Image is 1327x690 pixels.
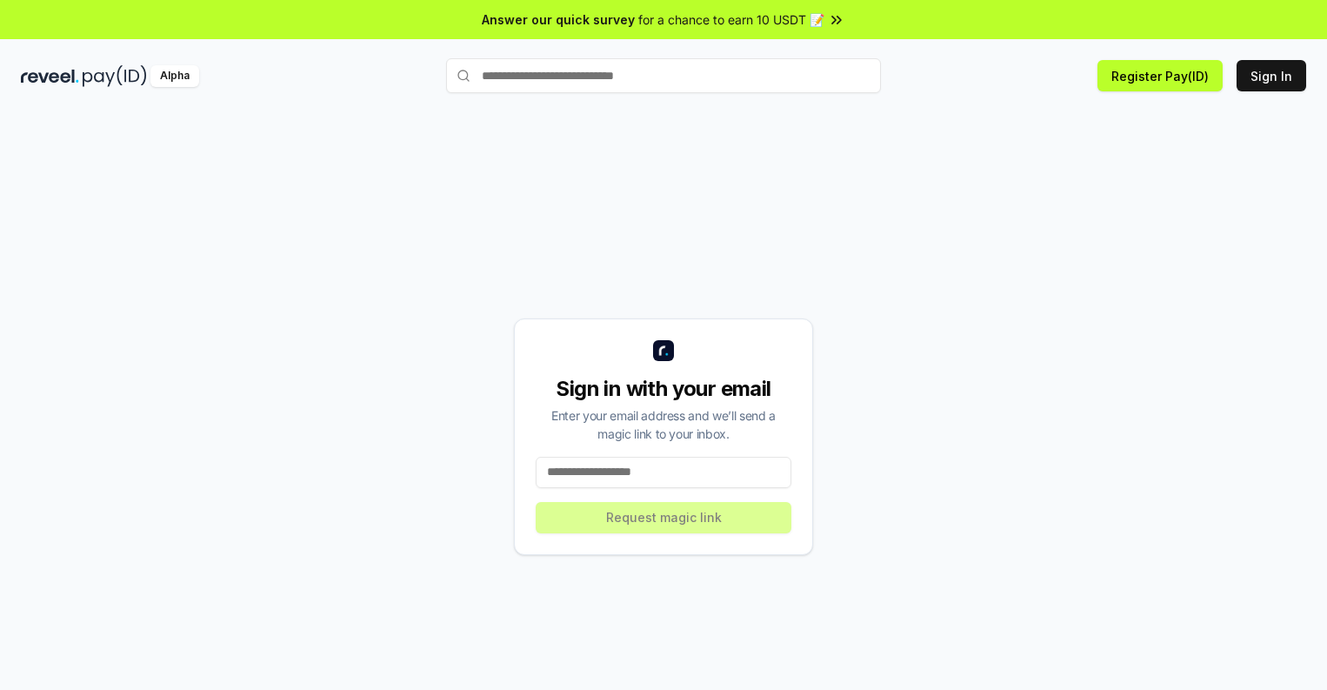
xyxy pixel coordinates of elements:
img: reveel_dark [21,65,79,87]
span: Answer our quick survey [482,10,635,29]
div: Alpha [150,65,199,87]
div: Sign in with your email [536,375,791,403]
img: logo_small [653,340,674,361]
div: Enter your email address and we’ll send a magic link to your inbox. [536,406,791,443]
img: pay_id [83,65,147,87]
button: Register Pay(ID) [1097,60,1223,91]
span: for a chance to earn 10 USDT 📝 [638,10,824,29]
button: Sign In [1237,60,1306,91]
